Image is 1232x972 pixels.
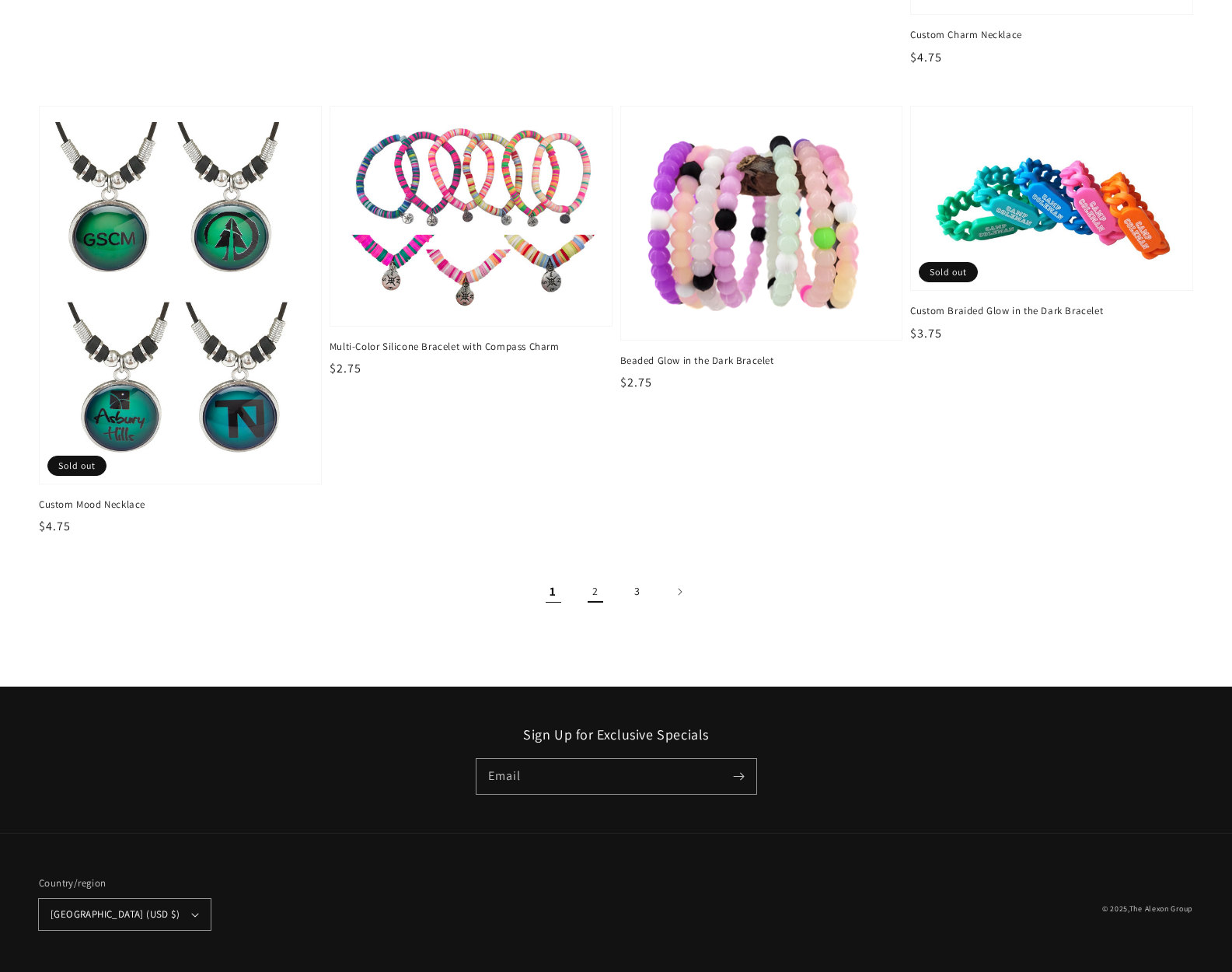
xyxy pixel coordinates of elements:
[346,122,596,310] img: Multi-Color Silicone Bracelet with Compass Charm
[330,106,613,378] a: Multi-Color Silicone Bracelet with Compass Charm Multi-Color Silicone Bracelet with Compass Charm...
[637,122,887,324] img: Beaded Glow in the Dark Bracelet
[39,876,211,891] h2: Country/region
[910,106,1193,343] a: Custom Braided Glow in the Dark Bracelet Custom Braided Glow in the Dark Bracelet $3.75
[620,575,654,609] a: Page 3
[39,899,211,930] button: [GEOGRAPHIC_DATA] (USD $)
[39,106,322,536] a: Custom Mood Necklace Custom Mood Necklace $4.75
[1129,904,1193,914] a: The Alexon Group
[919,262,978,282] span: Sold out
[910,49,942,65] span: $4.75
[39,726,1193,743] h2: Sign Up for Exclusive Specials
[330,360,361,376] span: $2.75
[722,759,756,793] button: Subscribe
[662,575,696,609] a: Next page
[39,498,322,512] span: Custom Mood Necklace
[620,106,903,392] a: Beaded Glow in the Dark Bracelet Beaded Glow in the Dark Bracelet $2.75
[330,340,613,354] span: Multi-Color Silicone Bracelet with Compass Charm
[1102,904,1193,914] small: © 2025,
[910,28,1193,42] span: Custom Charm Necklace
[55,122,305,468] img: Custom Mood Necklace
[620,374,652,390] span: $2.75
[620,354,903,368] span: Beaded Glow in the Dark Bracelet
[39,575,1193,609] nav: Pagination
[910,304,1193,318] span: Custom Braided Glow in the Dark Bracelet
[927,122,1177,275] img: Custom Braided Glow in the Dark Bracelet
[39,518,71,534] span: $4.75
[47,456,106,476] span: Sold out
[536,575,571,609] span: Page 1
[578,575,613,609] a: Page 2
[910,325,942,341] span: $3.75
